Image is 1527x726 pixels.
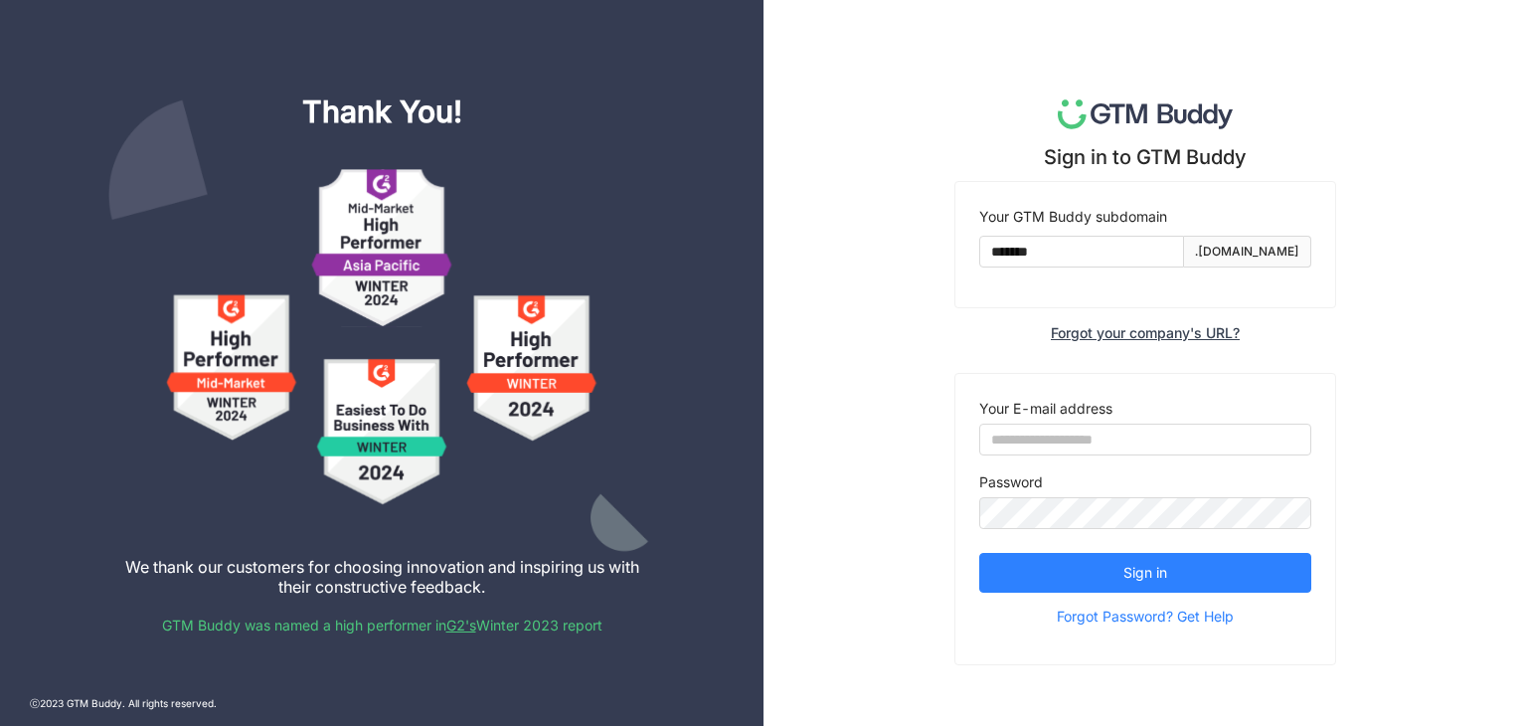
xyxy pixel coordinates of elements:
[979,553,1311,593] button: Sign in
[1057,602,1234,632] span: Forgot Password? Get Help
[1195,243,1299,262] div: .[DOMAIN_NAME]
[979,398,1112,420] label: Your E-mail address
[979,206,1311,228] div: Your GTM Buddy subdomain
[1058,99,1234,129] img: logo
[446,617,476,634] a: G2's
[979,471,1043,493] label: Password
[1123,562,1167,584] span: Sign in
[1044,145,1247,169] div: Sign in to GTM Buddy
[1051,324,1240,341] div: Forgot your company's URL?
